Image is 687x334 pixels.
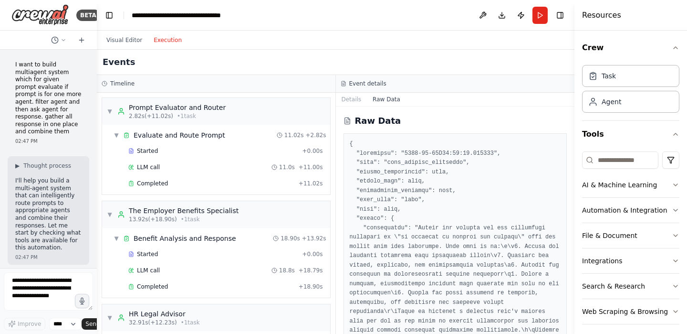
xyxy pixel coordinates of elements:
button: File & Document [582,223,679,248]
span: + 0.00s [302,250,323,258]
span: LLM call [137,267,160,274]
div: Benefit Analysis and Response [134,234,236,243]
button: Click to speak your automation idea [75,294,89,308]
button: Execution [148,34,187,46]
h3: Timeline [110,80,135,87]
span: ▼ [107,211,113,218]
span: • 1 task [181,319,200,326]
span: Started [137,147,158,155]
button: Raw Data [367,93,406,106]
button: Web Scraping & Browsing [582,299,679,324]
h3: Event details [349,80,386,87]
div: Tools [582,148,679,332]
span: ▶ [15,162,20,170]
h2: Raw Data [355,114,401,128]
span: 2.82s (+11.02s) [129,112,173,120]
span: ▼ [107,314,113,322]
span: LLM call [137,163,160,171]
span: + 11.02s [299,180,323,187]
span: ▼ [114,235,119,242]
button: Automation & Integration [582,198,679,223]
button: Visual Editor [101,34,148,46]
div: Evaluate and Route Prompt [134,130,225,140]
span: Send [85,320,100,328]
span: 11.02s [284,131,304,139]
button: Improve [4,318,45,330]
div: 02:47 PM [15,138,82,145]
span: • 1 task [177,112,196,120]
button: Integrations [582,248,679,273]
button: ▶Thought process [15,162,71,170]
button: Switch to previous chat [47,34,70,46]
span: • 1 task [181,215,200,223]
div: 02:47 PM [15,254,82,261]
h2: Events [103,55,135,69]
div: Task [602,71,616,81]
span: Started [137,250,158,258]
span: Completed [137,180,168,187]
button: Crew [582,34,679,61]
span: + 13.92s [302,235,326,242]
div: HR Legal Advisor [129,309,200,319]
span: Improve [18,320,41,328]
button: Search & Research [582,274,679,299]
span: 18.8s [279,267,295,274]
span: + 0.00s [302,147,323,155]
span: Thought process [23,162,71,170]
span: + 2.82s [305,131,326,139]
p: I'll help you build a multi-agent system that can intelligently route prompts to appropriate agen... [15,177,82,252]
button: Hide left sidebar [103,9,116,22]
div: The Employer Benefits Specialist [129,206,239,215]
span: 11.0s [279,163,295,171]
h4: Resources [582,10,621,21]
button: Start a new chat [74,34,89,46]
button: Hide right sidebar [553,9,567,22]
span: ▼ [114,131,119,139]
img: Logo [11,4,69,26]
span: 32.91s (+12.23s) [129,319,177,326]
span: 18.90s [281,235,300,242]
span: + 18.90s [299,283,323,291]
div: Prompt Evaluator and Router [129,103,226,112]
nav: breadcrumb [132,11,221,20]
div: Agent [602,97,621,107]
span: ▼ [107,108,113,115]
span: + 18.79s [299,267,323,274]
div: BETA [76,10,100,21]
button: Details [336,93,367,106]
span: + 11.00s [299,163,323,171]
button: Send [82,318,111,330]
span: Completed [137,283,168,291]
span: 13.92s (+18.90s) [129,215,177,223]
p: I want to build multiagent system which for given prompt evaluate if prompt is for one more agent... [15,61,82,136]
div: Crew [582,61,679,120]
button: Tools [582,121,679,148]
button: AI & Machine Learning [582,172,679,197]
